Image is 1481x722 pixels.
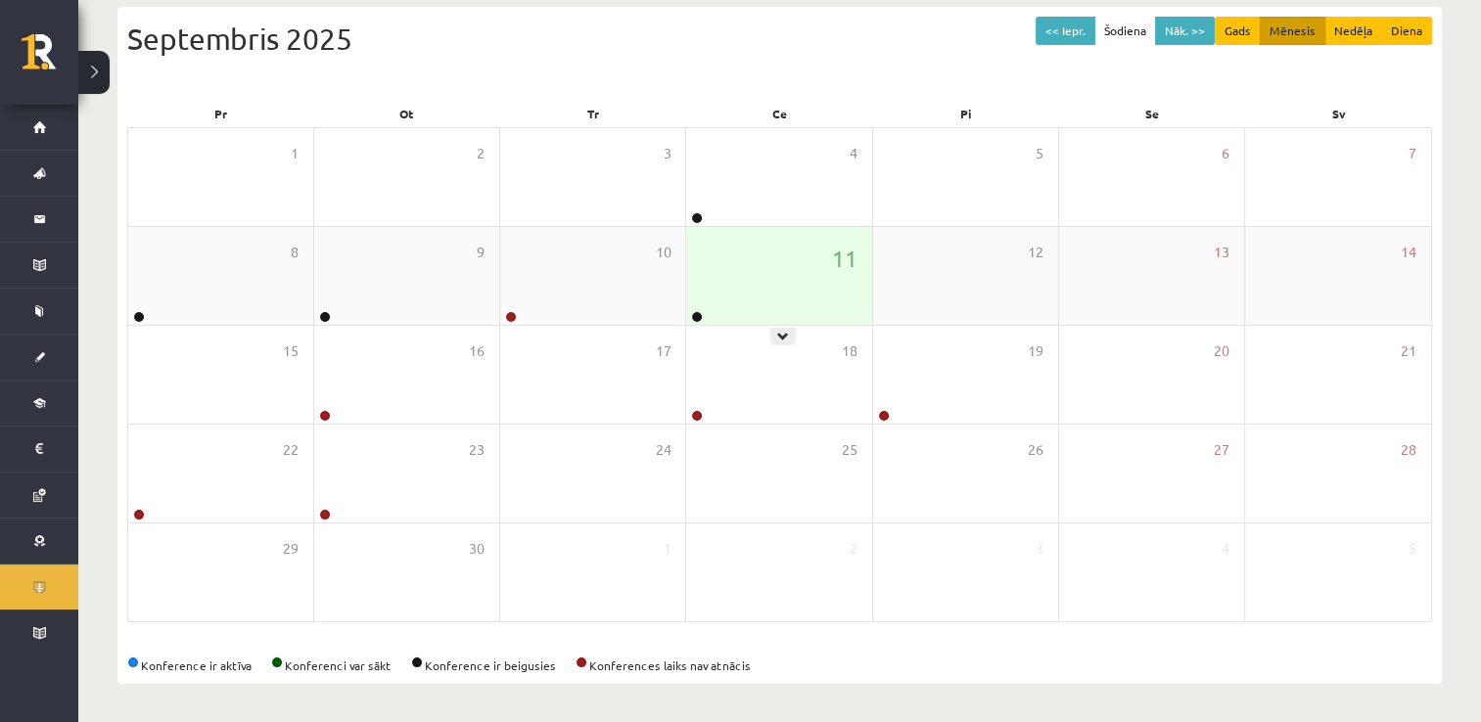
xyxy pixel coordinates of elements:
[469,439,485,461] span: 23
[127,656,1432,674] div: Konference ir aktīva Konferenci var sākt Konference ir beigusies Konferences laiks nav atnācis
[477,242,485,263] span: 9
[663,143,671,164] span: 3
[1094,17,1156,45] button: Šodiena
[850,538,857,560] span: 2
[1028,340,1043,362] span: 19
[1222,538,1229,560] span: 4
[1409,538,1416,560] span: 5
[283,439,299,461] span: 22
[663,538,671,560] span: 1
[1214,340,1229,362] span: 20
[1036,17,1095,45] button: << Iepr.
[1059,100,1245,127] div: Se
[850,143,857,164] span: 4
[291,143,299,164] span: 1
[469,538,485,560] span: 30
[1381,17,1432,45] button: Diena
[477,143,485,164] span: 2
[832,242,857,275] span: 11
[1214,439,1229,461] span: 27
[1260,17,1325,45] button: Mēnesis
[655,340,671,362] span: 17
[1214,242,1229,263] span: 13
[500,100,686,127] div: Tr
[283,340,299,362] span: 15
[469,340,485,362] span: 16
[1401,340,1416,362] span: 21
[1401,439,1416,461] span: 28
[291,242,299,263] span: 8
[842,340,857,362] span: 18
[1215,17,1261,45] button: Gads
[313,100,499,127] div: Ot
[1028,242,1043,263] span: 12
[1222,143,1229,164] span: 6
[1028,439,1043,461] span: 26
[283,538,299,560] span: 29
[127,17,1432,61] div: Septembris 2025
[22,34,78,83] a: Rīgas 1. Tālmācības vidusskola
[842,439,857,461] span: 25
[686,100,872,127] div: Ce
[873,100,1059,127] div: Pi
[127,100,313,127] div: Pr
[1401,242,1416,263] span: 14
[1324,17,1382,45] button: Nedēļa
[1409,143,1416,164] span: 7
[655,439,671,461] span: 24
[1246,100,1432,127] div: Sv
[655,242,671,263] span: 10
[1036,538,1043,560] span: 3
[1155,17,1215,45] button: Nāk. >>
[1036,143,1043,164] span: 5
